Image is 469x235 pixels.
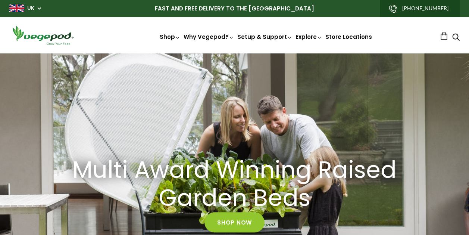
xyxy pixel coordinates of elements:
a: Shop [160,33,181,41]
a: Multi Award Winning Raised Garden Beds [44,156,424,212]
a: Shop Now [204,212,265,232]
a: Explore [296,33,322,41]
a: UK [27,4,34,12]
a: Why Vegepod? [184,33,234,41]
img: gb_large.png [9,4,24,12]
a: Search [452,34,460,42]
h2: Multi Award Winning Raised Garden Beds [67,156,403,212]
img: Vegepod [9,25,76,46]
a: Store Locations [325,33,372,41]
a: Setup & Support [237,33,293,41]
